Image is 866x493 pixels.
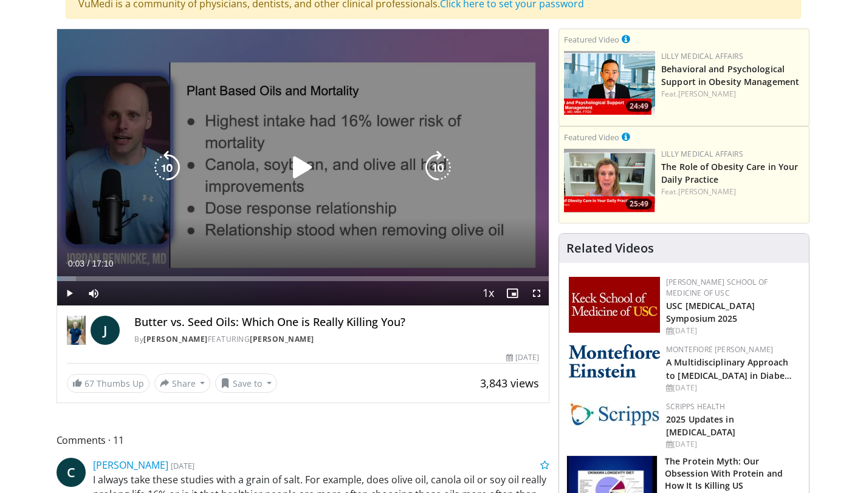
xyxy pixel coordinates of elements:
[476,281,500,305] button: Playback Rate
[569,344,660,378] img: b0142b4c-93a1-4b58-8f91-5265c282693c.png.150x105_q85_autocrop_double_scale_upscale_version-0.2.png
[666,401,725,412] a: Scripps Health
[666,344,773,355] a: Montefiore [PERSON_NAME]
[665,455,802,492] h3: The Protein Myth: Our Obsession With Protein and How It Is Killing US
[678,186,736,197] a: [PERSON_NAME]
[143,334,208,344] a: [PERSON_NAME]
[524,281,549,305] button: Fullscreen
[134,334,539,345] div: By FEATURING
[661,51,743,61] a: Lilly Medical Affairs
[661,186,804,197] div: Feat.
[666,277,768,298] a: [PERSON_NAME] School of Medicine of USC
[88,259,90,268] span: /
[564,51,655,115] img: ba3304f6-7838-4e41-9c0f-2e31ebde6754.png.150x105_q85_crop-smart_upscale.png
[57,432,550,448] span: Comments 11
[92,259,113,268] span: 17:10
[84,378,94,389] span: 67
[626,199,652,209] span: 25:49
[57,276,549,281] div: Progress Bar
[666,325,799,336] div: [DATE]
[57,458,86,487] a: C
[171,460,194,471] small: [DATE]
[564,149,655,212] img: e1208b6b-349f-4914-9dd7-f97803bdbf1d.png.150x105_q85_crop-smart_upscale.png
[564,34,619,45] small: Featured Video
[566,241,654,256] h4: Related Videos
[68,259,84,268] span: 0:03
[81,281,106,305] button: Mute
[569,277,660,333] img: 7b941f1f-d101-407a-8bfa-07bd47db01ba.png.150x105_q85_autocrop_double_scale_upscale_version-0.2.jpg
[91,316,120,345] a: J
[506,352,539,363] div: [DATE]
[67,316,86,345] img: Dr. Jordan Rennicke
[666,300,755,324] a: USC [MEDICAL_DATA] Symposium 2025
[215,373,277,393] button: Save to
[564,132,619,143] small: Featured Video
[678,89,736,99] a: [PERSON_NAME]
[564,51,655,115] a: 24:49
[666,382,799,393] div: [DATE]
[661,161,798,185] a: The Role of Obesity Care in Your Daily Practice
[564,149,655,212] a: 25:49
[626,101,652,112] span: 24:49
[666,356,792,381] a: A Multidisciplinary Approach to [MEDICAL_DATA] in Diabe…
[666,413,735,438] a: 2025 Updates in [MEDICAL_DATA]
[57,29,549,306] video-js: Video Player
[666,439,799,450] div: [DATE]
[134,316,539,329] h4: Butter vs. Seed Oils: Which One is Really Killing You?
[569,401,660,426] img: c9f2b0b7-b02a-4276-a72a-b0cbb4230bc1.jpg.150x105_q85_autocrop_double_scale_upscale_version-0.2.jpg
[154,373,211,393] button: Share
[67,374,149,393] a: 67 Thumbs Up
[661,149,743,159] a: Lilly Medical Affairs
[661,89,804,100] div: Feat.
[57,281,81,305] button: Play
[500,281,524,305] button: Enable picture-in-picture mode
[93,458,168,472] a: [PERSON_NAME]
[661,63,799,87] a: Behavioral and Psychological Support in Obesity Management
[480,376,539,390] span: 3,843 views
[250,334,314,344] a: [PERSON_NAME]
